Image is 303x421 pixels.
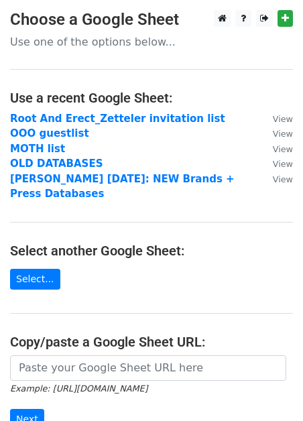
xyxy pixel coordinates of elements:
[259,158,293,170] a: View
[10,158,103,170] a: OLD DATABASES
[273,144,293,154] small: View
[10,127,89,139] a: OOO guestlist
[10,355,286,381] input: Paste your Google Sheet URL here
[10,173,235,200] a: [PERSON_NAME] [DATE]: NEW Brands + Press Databases
[273,159,293,169] small: View
[10,383,147,394] small: Example: [URL][DOMAIN_NAME]
[259,173,293,185] a: View
[273,129,293,139] small: View
[10,35,293,49] p: Use one of the options below...
[259,113,293,125] a: View
[10,243,293,259] h4: Select another Google Sheet:
[259,143,293,155] a: View
[10,10,293,29] h3: Choose a Google Sheet
[273,114,293,124] small: View
[10,334,293,350] h4: Copy/paste a Google Sheet URL:
[273,174,293,184] small: View
[10,269,60,290] a: Select...
[10,90,293,106] h4: Use a recent Google Sheet:
[259,127,293,139] a: View
[10,143,65,155] a: MOTH list
[10,113,225,125] a: Root And Erect_Zetteler invitation list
